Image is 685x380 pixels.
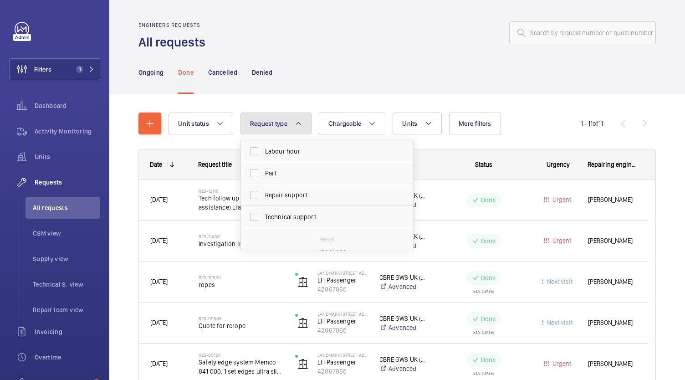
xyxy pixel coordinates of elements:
span: Technical S. view [33,280,100,289]
span: All requests [33,203,100,212]
span: ropes [199,280,283,289]
p: CBRE GWS UK (Critical) - Landmark [STREET_ADDRESS] [379,273,428,282]
span: Labour hour [265,147,390,156]
img: elevator.svg [297,359,308,370]
span: Chargeable [328,120,362,127]
p: Done [481,273,496,282]
span: Urgent [551,360,571,367]
button: Unit status [169,113,233,134]
span: [PERSON_NAME] [588,318,637,328]
input: Search by request number or quote number [509,21,656,44]
p: Done [481,314,496,324]
div: ETA: [DATE] [473,285,494,293]
span: Urgent [551,237,571,244]
span: 1 [76,66,83,73]
p: 42867865 [317,326,368,335]
button: More filters [449,113,501,134]
span: Urgency [547,161,570,168]
div: Date [150,161,162,168]
p: Done [481,355,496,365]
p: LH Passenger [317,276,368,285]
span: Invoicing [35,327,100,336]
p: Done [178,68,193,77]
span: Request title [198,161,232,168]
h1: All requests [138,34,211,51]
span: 1 - 11 11 [581,120,603,127]
span: [DATE] [150,278,168,285]
span: Dashboard [35,101,100,110]
span: [DATE] [150,196,168,203]
a: Advanced [379,323,428,332]
span: Repair team view [33,305,100,314]
span: [DATE] [150,319,168,326]
h2: R25-10855 [199,275,283,280]
span: Part [265,169,390,178]
button: Units [393,113,441,134]
img: elevator.svg [297,277,308,288]
button: Filters1 [9,58,100,80]
p: LH Passenger [317,317,368,326]
p: LH Passenger [317,358,368,367]
span: Filters [34,65,51,74]
h2: R25-05124 [199,352,283,358]
span: [PERSON_NAME] [588,277,637,287]
span: Requests [35,178,100,187]
p: 42867865 [317,285,368,294]
h2: Engineers requests [138,22,211,28]
img: elevator.svg [297,318,308,329]
p: Denied [252,68,272,77]
p: Done [481,236,496,246]
span: Units [35,152,100,161]
span: Repair support [265,190,390,200]
a: Advanced [379,282,428,291]
span: Repairing engineer [588,161,638,168]
span: [DATE] [150,237,168,244]
p: Ongoing [138,68,164,77]
button: Chargeable [319,113,386,134]
p: Landmark [STREET_ADDRESS] [317,270,368,276]
span: Supply view [33,254,100,263]
span: Investigation in to door faults [199,239,283,248]
p: CBRE GWS UK (Critical) - Landmark [STREET_ADDRESS] [379,314,428,323]
span: [DATE] [150,360,168,367]
span: Next visit [545,319,573,326]
span: [PERSON_NAME] [588,236,637,246]
span: Next visit [545,278,573,285]
span: Technical support [265,212,390,221]
div: ETA: [DATE] [473,367,494,375]
span: Unit status [178,120,209,127]
span: Quote for rerope [199,321,283,330]
span: Urgent [551,196,571,203]
h2: R25-11453 [199,234,283,239]
div: ETA: [DATE] [473,326,494,334]
p: Done [481,195,496,205]
span: Safety edge system Memco 841 000. 1 set edges ultra slim 743 001/2 [199,358,283,376]
span: [PERSON_NAME] [588,195,637,205]
p: 42867865 [317,367,368,376]
span: CSM view [33,229,100,238]
span: of [593,120,598,127]
h2: R25-05899 [199,316,283,321]
p: Landmark [STREET_ADDRESS] [317,311,368,317]
a: Advanced [379,364,428,373]
span: Request type [250,120,287,127]
span: Status [475,161,492,168]
span: Tech follow up (with assistance) Liaised with ST [199,194,283,212]
p: CBRE GWS UK (Critical) - Landmark [STREET_ADDRESS] [379,355,428,364]
p: Landmark [STREET_ADDRESS] [317,352,368,358]
h2: R25-12118 [199,188,283,194]
span: More filters [459,120,491,127]
span: Overtime [35,353,100,362]
span: Units [402,120,417,127]
button: Request type [240,113,312,134]
p: Cancelled [208,68,237,77]
p: Reset [319,235,335,244]
span: Activity Monitoring [35,127,100,136]
span: [PERSON_NAME] [588,359,637,369]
